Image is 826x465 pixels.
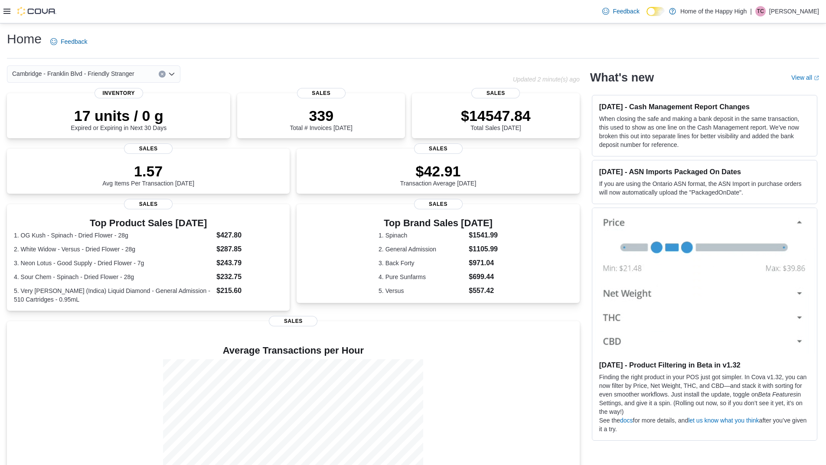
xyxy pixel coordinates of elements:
div: Transaction Average [DATE] [400,163,477,187]
dt: 4. Sour Chem - Spinach - Dried Flower - 28g [14,273,213,281]
dt: 4. Pure Sunfarms [379,273,465,281]
p: | [750,6,752,16]
h2: What's new [590,71,654,85]
dt: 5. Very [PERSON_NAME] (Indica) Liquid Diamond - General Admission - 510 Cartridges - 0.95mL [14,286,213,304]
h3: [DATE] - ASN Imports Packaged On Dates [599,167,810,176]
dd: $1105.99 [469,244,498,254]
span: Cambridge - Franklin Blvd - Friendly Stranger [12,68,134,79]
p: 1.57 [102,163,194,180]
p: 17 units / 0 g [71,107,167,124]
h3: Top Brand Sales [DATE] [379,218,498,228]
div: Avg Items Per Transaction [DATE] [102,163,194,187]
input: Dark Mode [646,7,665,16]
button: Open list of options [168,71,175,78]
dd: $557.42 [469,286,498,296]
div: Expired or Expiring in Next 30 Days [71,107,167,131]
h4: Average Transactions per Hour [14,345,573,356]
p: When closing the safe and making a bank deposit in the same transaction, this used to show as one... [599,114,810,149]
div: Total Sales [DATE] [461,107,531,131]
a: docs [620,417,633,424]
dt: 1. OG Kush - Spinach - Dried Flower - 28g [14,231,213,240]
dt: 2. White Widow - Versus - Dried Flower - 28g [14,245,213,254]
p: $14547.84 [461,107,531,124]
p: $42.91 [400,163,477,180]
dt: 2. General Admission [379,245,465,254]
p: 339 [290,107,353,124]
p: Home of the Happy High [680,6,747,16]
dt: 1. Spinach [379,231,465,240]
dd: $1541.99 [469,230,498,241]
button: Clear input [159,71,166,78]
svg: External link [814,75,819,81]
a: Feedback [47,33,91,50]
span: Sales [124,199,173,209]
span: Feedback [61,37,87,46]
dd: $243.79 [216,258,283,268]
dd: $699.44 [469,272,498,282]
dd: $232.75 [216,272,283,282]
em: Beta Features [758,391,796,398]
span: Sales [471,88,520,98]
dd: $287.85 [216,244,283,254]
dt: 5. Versus [379,286,465,295]
span: Feedback [613,7,639,16]
span: TC [757,6,764,16]
p: [PERSON_NAME] [769,6,819,16]
p: If you are using the Ontario ASN format, the ASN Import in purchase orders will now automatically... [599,179,810,197]
a: let us know what you think [688,417,759,424]
a: View allExternal link [791,74,819,81]
h3: [DATE] - Cash Management Report Changes [599,102,810,111]
span: Sales [297,88,346,98]
dt: 3. Back Forty [379,259,465,267]
span: Sales [124,143,173,154]
h3: Top Product Sales [DATE] [14,218,283,228]
p: Finding the right product in your POS just got simpler. In Cova v1.32, you can now filter by Pric... [599,373,810,416]
span: Sales [269,316,317,326]
p: See the for more details, and after you’ve given it a try. [599,416,810,433]
div: Taylor Corbett [755,6,766,16]
dt: 3. Neon Lotus - Good Supply - Dried Flower - 7g [14,259,213,267]
h3: [DATE] - Product Filtering in Beta in v1.32 [599,361,810,369]
h1: Home [7,30,42,48]
div: Total # Invoices [DATE] [290,107,353,131]
span: Sales [414,143,463,154]
dd: $427.80 [216,230,283,241]
a: Feedback [599,3,643,20]
span: Inventory [95,88,143,98]
p: Updated 2 minute(s) ago [513,76,580,83]
dd: $971.04 [469,258,498,268]
span: Sales [414,199,463,209]
img: Cova [17,7,56,16]
dd: $215.60 [216,286,283,296]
